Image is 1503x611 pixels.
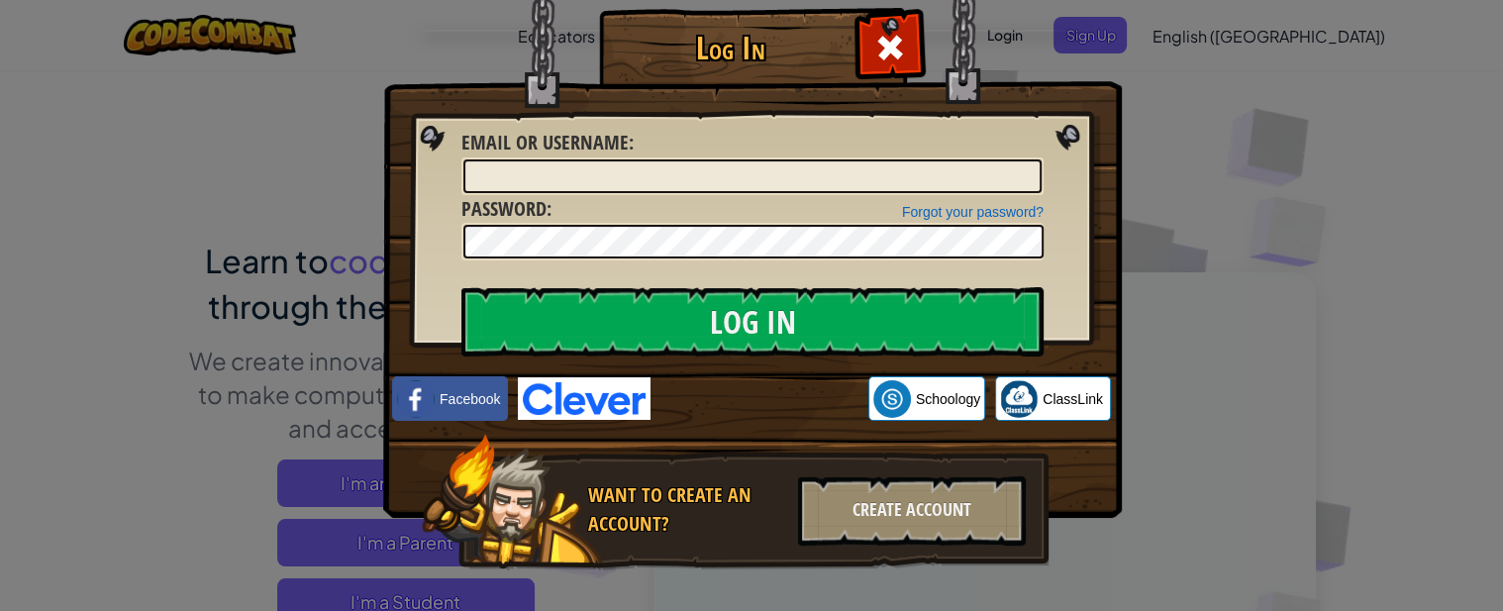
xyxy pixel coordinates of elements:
img: schoology.png [873,380,911,418]
img: classlink-logo-small.png [1000,380,1038,418]
img: clever-logo-blue.png [518,377,651,420]
span: ClassLink [1043,389,1103,409]
iframe: Sign in with Google Button [651,377,868,421]
h1: Log In [604,31,856,65]
span: Schoology [916,389,980,409]
div: Create Account [798,476,1026,546]
img: facebook_small.png [397,380,435,418]
span: Password [461,195,547,222]
div: Want to create an account? [588,481,786,538]
label: : [461,195,551,224]
label: : [461,129,634,157]
span: Facebook [440,389,500,409]
a: Forgot your password? [902,204,1044,220]
input: Log In [461,287,1044,356]
span: Email or Username [461,129,629,155]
